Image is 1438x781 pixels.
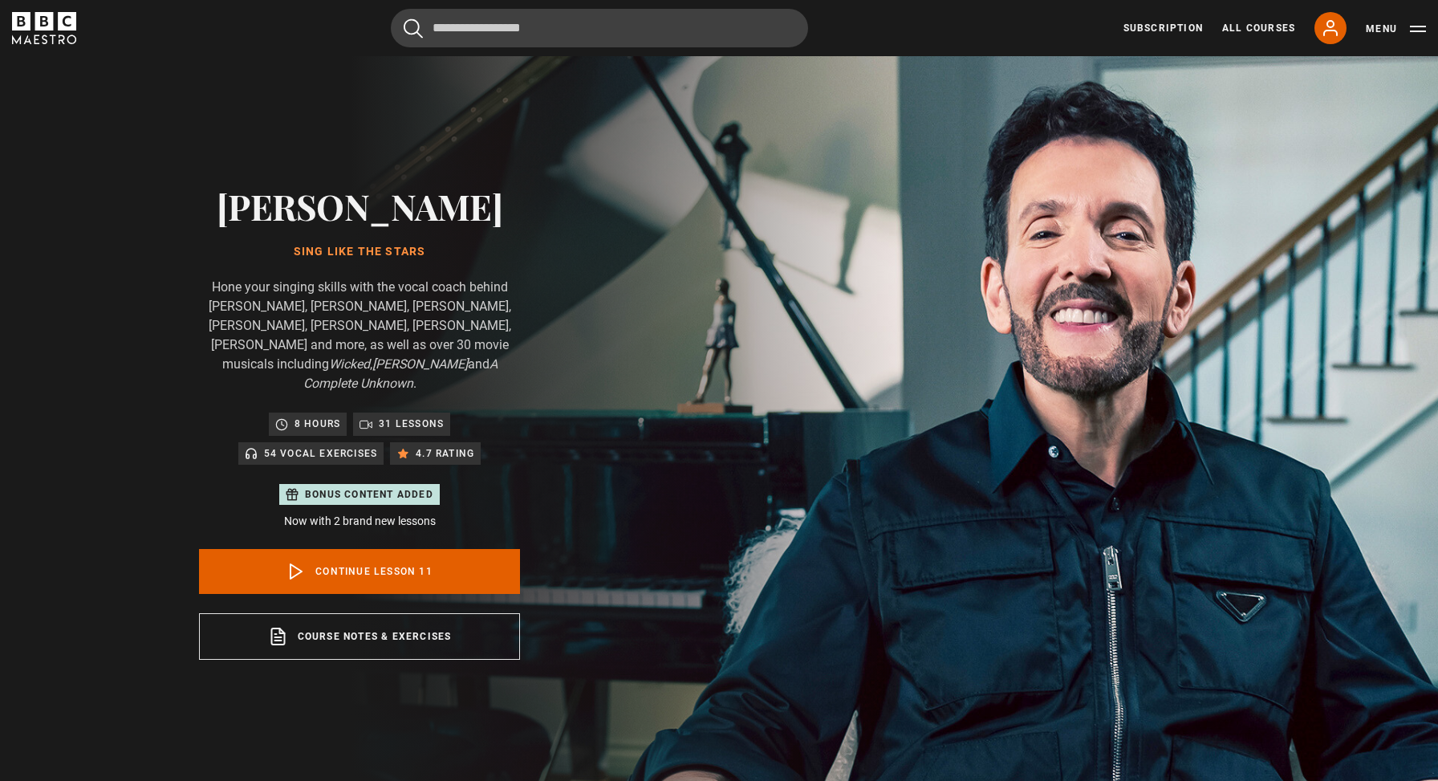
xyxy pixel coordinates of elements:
p: Now with 2 brand new lessons [199,513,520,530]
a: Subscription [1123,21,1203,35]
button: Toggle navigation [1366,21,1426,37]
p: 8 hours [295,416,340,432]
h1: Sing Like the Stars [199,246,520,258]
h2: [PERSON_NAME] [199,185,520,226]
a: Continue lesson 11 [199,549,520,594]
i: A Complete Unknown [303,356,498,391]
p: 54 Vocal Exercises [264,445,378,462]
i: [PERSON_NAME] [372,356,468,372]
p: 31 lessons [379,416,444,432]
a: All Courses [1222,21,1295,35]
i: Wicked [329,356,370,372]
a: Course notes & exercises [199,613,520,660]
svg: BBC Maestro [12,12,76,44]
p: Hone your singing skills with the vocal coach behind [PERSON_NAME], [PERSON_NAME], [PERSON_NAME],... [199,278,520,393]
input: Search [391,9,808,47]
p: Bonus content added [305,487,433,502]
p: 4.7 rating [416,445,474,462]
button: Submit the search query [404,18,423,39]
